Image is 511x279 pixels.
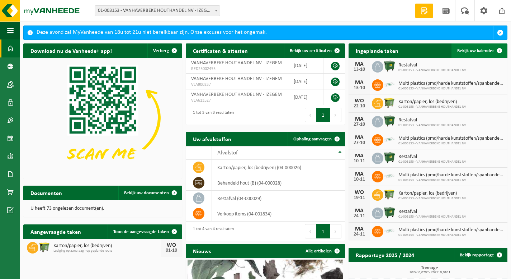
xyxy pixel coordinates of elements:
div: 19-11 [352,195,366,200]
div: MA [352,208,366,214]
div: MA [352,226,366,232]
span: 01-003153 - VANHAVERBEKE HOUTHANDEL NV - IZEGEM [95,6,220,16]
span: Multi plastics (pmd/harde kunststoffen/spanbanden/eps/folie naturel/folie gemeng... [398,81,504,87]
img: LP-SK-00500-LPE-16 [383,170,396,182]
img: WB-1100-HPE-GN-01 [383,60,396,72]
td: restafval (04-000029) [212,191,345,206]
span: VANHAVERBEKE HOUTHANDEL NV - IZEGEM [191,92,282,97]
span: 01-003153 - VANHAVERBEKE HOUTHANDEL NV [398,196,466,201]
a: Ophaling aanvragen [288,132,344,146]
span: Karton/papier, los (bedrijven) [398,191,466,196]
span: 2024: 0,070 t - 2025: 0,010 t [352,271,507,274]
span: 01-003153 - VANHAVERBEKE HOUTHANDEL NV [398,215,466,219]
div: 01-10 [164,248,179,253]
div: MA [352,153,366,159]
div: 27-10 [352,122,366,127]
span: 01-003153 - VANHAVERBEKE HOUTHANDEL NV [398,233,504,237]
span: Bekijk uw kalender [457,48,494,53]
button: 1 [316,224,330,238]
td: behandeld hout (B) (04-000028) [212,175,345,191]
button: Previous [305,224,316,238]
div: 24-11 [352,214,366,219]
span: RED25002455 [191,66,283,72]
span: Lediging op aanvraag - op geplande route [53,249,161,253]
div: MA [352,61,366,67]
div: MA [352,116,366,122]
span: Toon de aangevraagde taken [113,229,169,234]
a: Bekijk rapportage [454,248,507,262]
h2: Rapportage 2025 / 2024 [349,248,421,262]
img: WB-1100-HPE-GN-50 [383,188,396,200]
div: 13-10 [352,85,366,90]
h2: Nieuws [186,244,218,258]
img: LP-SK-00500-LPE-16 [383,225,396,237]
div: 10-11 [352,159,366,164]
span: 01-003153 - VANHAVERBEKE HOUTHANDEL NV [398,87,504,91]
h2: Ingeplande taken [349,43,406,57]
a: Bekijk uw kalender [451,43,507,58]
a: Alle artikelen [300,244,344,258]
span: Afvalstof [217,150,238,156]
img: WB-1100-HPE-GN-01 [383,206,396,219]
h2: Download nu de Vanheede+ app! [23,43,119,57]
span: 01-003153 - VANHAVERBEKE HOUTHANDEL NV [398,160,466,164]
a: Toon de aangevraagde taken [108,224,181,239]
td: karton/papier, los (bedrijven) (04-000026) [212,160,345,175]
div: WO [164,242,179,248]
div: MA [352,171,366,177]
h2: Documenten [23,186,69,200]
div: 1 tot 3 van 3 resultaten [189,107,234,123]
button: Previous [305,108,316,122]
span: Multi plastics (pmd/harde kunststoffen/spanbanden/eps/folie naturel/folie gemeng... [398,172,504,178]
img: LP-SK-00500-LPE-16 [383,133,396,145]
button: Next [330,108,341,122]
div: Deze avond zal MyVanheede van 18u tot 21u niet bereikbaar zijn. Onze excuses voor het ongemak. [37,26,493,39]
img: WB-1100-HPE-GN-50 [38,241,51,253]
button: 1 [316,108,330,122]
div: MA [352,135,366,140]
td: verkoop items (04-001834) [212,206,345,222]
div: 1 tot 4 van 4 resultaten [189,223,234,239]
img: WB-1100-HPE-GN-01 [383,115,396,127]
span: Restafval [398,154,466,160]
div: 24-11 [352,232,366,237]
h2: Certificaten & attesten [186,43,255,57]
div: 13-10 [352,67,366,72]
span: VANHAVERBEKE HOUTHANDEL NV - IZEGEM [191,60,282,66]
button: Next [330,224,341,238]
span: Restafval [398,117,466,123]
span: VANHAVERBEKE HOUTHANDEL NV - IZEGEM [191,76,282,82]
div: WO [352,190,366,195]
span: Bekijk uw documenten [124,191,169,195]
h2: Uw afvalstoffen [186,132,238,146]
span: 01-003153 - VANHAVERBEKE HOUTHANDEL NV [398,123,466,127]
span: Karton/papier, los (bedrijven) [398,99,466,105]
td: [DATE] [288,74,323,89]
button: Verberg [147,43,181,58]
span: Restafval [398,209,466,215]
span: VLA613527 [191,98,283,103]
span: Verberg [153,48,169,53]
h3: Tonnage [352,266,507,274]
img: WB-1100-HPE-GN-50 [383,97,396,109]
span: Restafval [398,62,466,68]
span: Multi plastics (pmd/harde kunststoffen/spanbanden/eps/folie naturel/folie gemeng... [398,227,504,233]
span: 01-003153 - VANHAVERBEKE HOUTHANDEL NV - IZEGEM [95,5,220,16]
span: Bekijk uw certificaten [290,48,332,53]
span: 01-003153 - VANHAVERBEKE HOUTHANDEL NV [398,68,466,73]
div: MA [352,80,366,85]
img: WB-1100-HPE-GN-01 [383,152,396,164]
span: Ophaling aanvragen [293,137,332,141]
span: 01-003153 - VANHAVERBEKE HOUTHANDEL NV [398,105,466,109]
div: 27-10 [352,140,366,145]
span: 01-003153 - VANHAVERBEKE HOUTHANDEL NV [398,178,504,182]
div: WO [352,98,366,104]
div: 22-10 [352,104,366,109]
span: Karton/papier, los (bedrijven) [53,243,161,249]
td: [DATE] [288,89,323,105]
div: 10-11 [352,177,366,182]
td: [DATE] [288,58,323,74]
img: Download de VHEPlus App [23,58,182,177]
img: LP-SK-00500-LPE-16 [383,78,396,90]
p: U heeft 73 ongelezen document(en). [30,206,175,211]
